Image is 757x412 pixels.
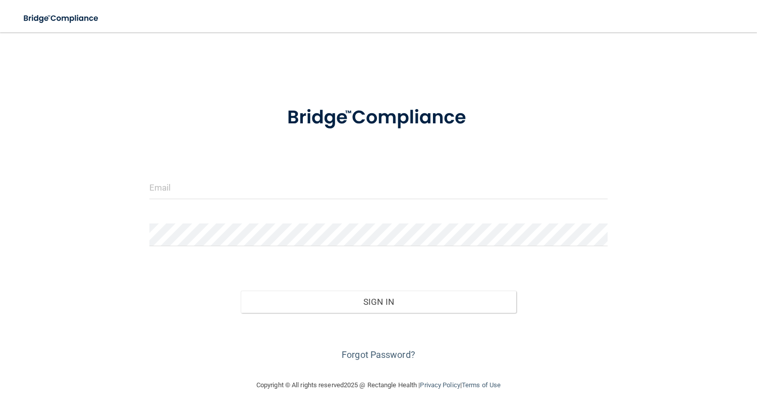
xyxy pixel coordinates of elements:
[194,369,563,401] div: Copyright © All rights reserved 2025 @ Rectangle Health | |
[267,93,489,143] img: bridge_compliance_login_screen.278c3ca4.svg
[241,291,516,313] button: Sign In
[462,381,501,389] a: Terms of Use
[342,349,415,360] a: Forgot Password?
[15,8,108,29] img: bridge_compliance_login_screen.278c3ca4.svg
[420,381,460,389] a: Privacy Policy
[149,176,608,199] input: Email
